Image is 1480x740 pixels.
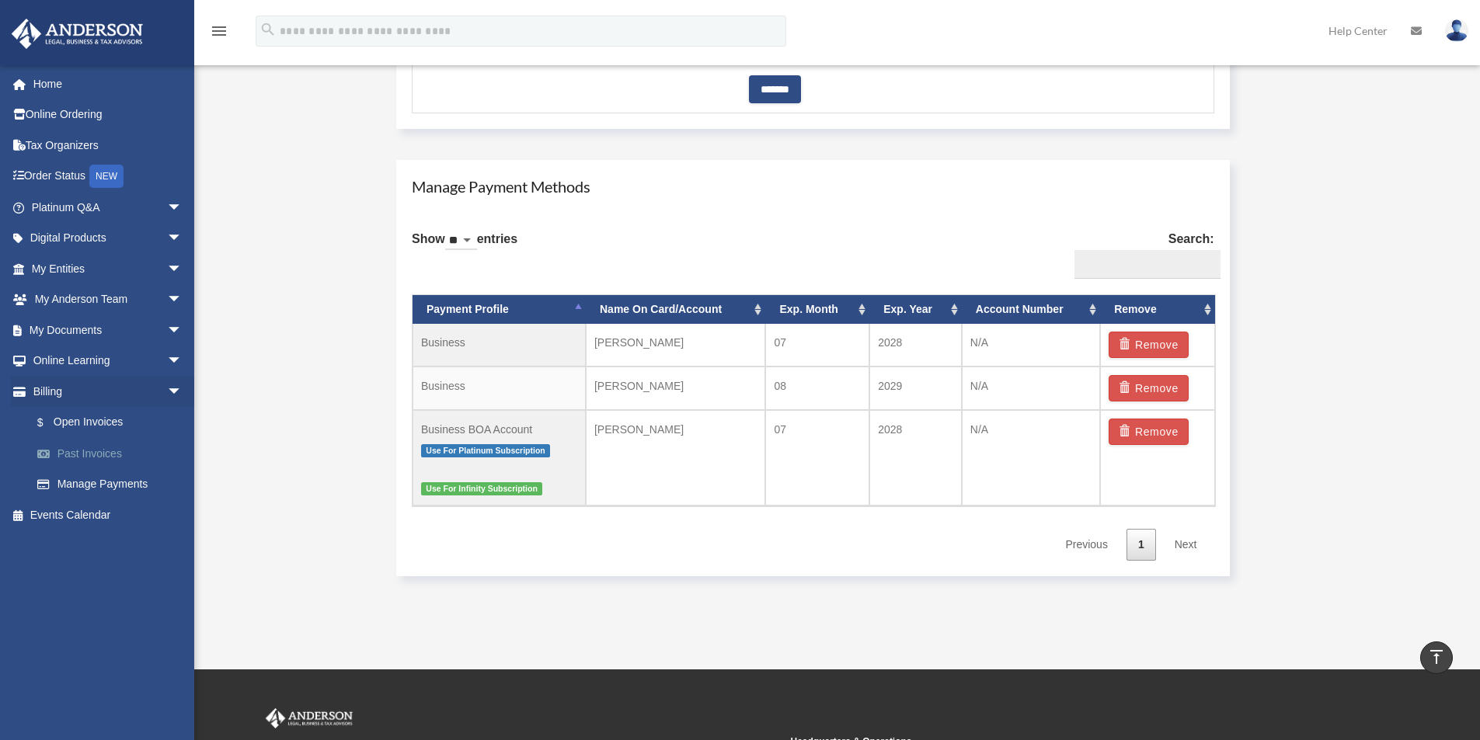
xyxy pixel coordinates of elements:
a: Previous [1053,529,1119,561]
select: Showentries [445,232,477,250]
a: Platinum Q&Aarrow_drop_down [11,192,206,223]
th: Account Number: activate to sort column ascending [962,295,1100,324]
span: Use For Platinum Subscription [421,444,550,457]
th: Exp. Month: activate to sort column ascending [765,295,869,324]
img: Anderson Advisors Platinum Portal [263,708,356,728]
a: Manage Payments [22,469,198,500]
a: Online Ordering [11,99,206,130]
td: N/A [962,367,1100,410]
a: Home [11,68,206,99]
a: vertical_align_top [1420,641,1453,674]
a: Online Learningarrow_drop_down [11,346,206,377]
a: Billingarrow_drop_down [11,376,206,407]
i: menu [210,22,228,40]
label: Show entries [412,228,517,266]
th: Remove: activate to sort column ascending [1100,295,1214,324]
a: 1 [1127,529,1156,561]
td: N/A [962,410,1100,506]
td: 08 [765,367,869,410]
a: $Open Invoices [22,407,206,439]
td: 2028 [869,324,962,367]
button: Remove [1109,419,1189,445]
a: My Entitiesarrow_drop_down [11,253,206,284]
span: arrow_drop_down [167,314,198,346]
a: menu [210,27,228,40]
label: Search: [1068,228,1214,280]
span: Use For Infinity Subscription [421,482,542,495]
h4: Manage Payment Methods [412,175,1214,197]
td: [PERSON_NAME] [586,324,766,367]
i: search [259,21,277,38]
span: arrow_drop_down [167,346,198,377]
td: [PERSON_NAME] [586,367,766,410]
a: Events Calendar [11,499,206,530]
td: [PERSON_NAME] [586,410,766,506]
td: N/A [962,324,1100,367]
span: $ [46,413,54,433]
span: arrow_drop_down [167,284,198,316]
td: Business [413,324,586,367]
a: Past Invoices [22,438,206,469]
span: arrow_drop_down [167,253,198,285]
span: arrow_drop_down [167,223,198,255]
span: arrow_drop_down [167,376,198,408]
td: Business [413,367,586,410]
th: Payment Profile: activate to sort column descending [413,295,586,324]
button: Remove [1109,375,1189,401]
th: Name On Card/Account: activate to sort column ascending [586,295,766,324]
img: Anderson Advisors Platinum Portal [7,19,148,49]
img: User Pic [1445,19,1468,42]
a: Order StatusNEW [11,161,206,193]
a: Digital Productsarrow_drop_down [11,223,206,254]
input: Search: [1074,250,1221,280]
a: My Anderson Teamarrow_drop_down [11,284,206,315]
a: Tax Organizers [11,130,206,161]
i: vertical_align_top [1427,648,1446,666]
td: 07 [765,324,869,367]
td: 2028 [869,410,962,506]
span: arrow_drop_down [167,192,198,224]
td: 2029 [869,367,962,410]
div: NEW [89,165,124,188]
td: 07 [765,410,869,506]
button: Remove [1109,332,1189,358]
a: My Documentsarrow_drop_down [11,314,206,346]
a: Next [1163,529,1209,561]
td: Business BOA Account [413,410,586,506]
th: Exp. Year: activate to sort column ascending [869,295,962,324]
